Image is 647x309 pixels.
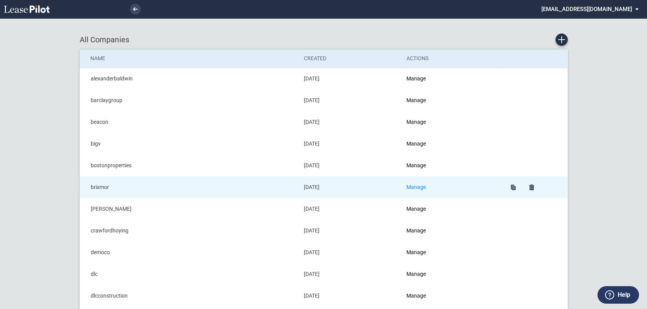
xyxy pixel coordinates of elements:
[80,68,299,90] td: alexanderbaldwin
[406,227,426,234] a: Manage
[299,90,401,111] td: [DATE]
[80,50,299,68] th: Name
[80,34,568,46] div: All Companies
[299,133,401,155] td: [DATE]
[80,263,299,285] td: dlc
[80,242,299,263] td: democo
[80,176,299,198] td: brixmor
[406,119,426,125] a: Manage
[555,34,568,46] a: Create new Company
[406,97,426,103] a: Manage
[299,285,401,307] td: [DATE]
[80,285,299,307] td: dlcconstruction
[597,286,639,304] button: Help
[618,290,630,300] label: Help
[299,242,401,263] td: [DATE]
[406,249,426,255] a: Manage
[406,184,426,190] a: Manage
[406,141,426,147] a: Manage
[406,206,426,212] a: Manage
[508,182,519,193] a: Duplicate brixmor
[299,198,401,220] td: [DATE]
[80,220,299,242] td: crawfordhoying
[80,133,299,155] td: bigv
[299,68,401,90] td: [DATE]
[406,75,426,82] a: Manage
[299,50,401,68] th: Created
[80,111,299,133] td: beacon
[406,271,426,277] a: Manage
[80,155,299,176] td: bostonproperties
[299,220,401,242] td: [DATE]
[80,90,299,111] td: barclaygroup
[299,155,401,176] td: [DATE]
[299,263,401,285] td: [DATE]
[299,176,401,198] td: [DATE]
[406,293,426,299] a: Manage
[526,182,537,193] a: Delete brixmor
[299,111,401,133] td: [DATE]
[406,162,426,168] a: Manage
[80,198,299,220] td: [PERSON_NAME]
[401,50,503,68] th: Actions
